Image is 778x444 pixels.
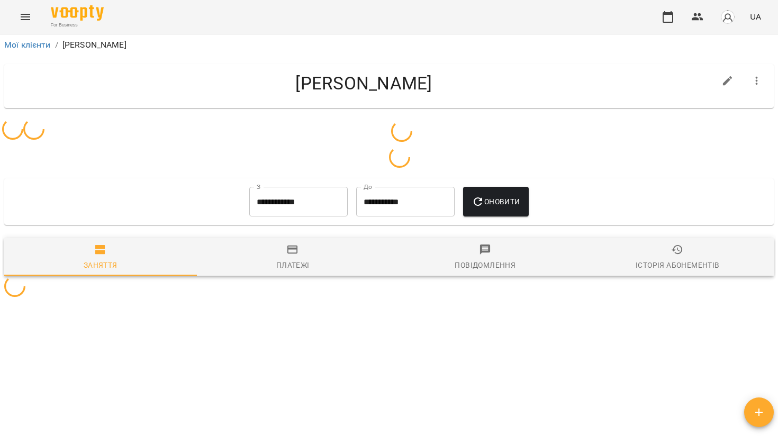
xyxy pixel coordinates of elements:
button: Menu [13,4,38,30]
span: Оновити [472,195,520,208]
span: UA [750,11,761,22]
li: / [55,39,58,51]
img: avatar_s.png [720,10,735,24]
p: [PERSON_NAME] [62,39,126,51]
h4: [PERSON_NAME] [13,73,715,94]
div: Платежі [276,259,310,271]
button: Оновити [463,187,528,216]
div: Повідомлення [455,259,515,271]
nav: breadcrumb [4,39,774,51]
button: UA [746,7,765,26]
span: For Business [51,22,104,29]
div: Заняття [84,259,117,271]
a: Мої клієнти [4,40,51,50]
div: Історія абонементів [636,259,719,271]
img: Voopty Logo [51,5,104,21]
